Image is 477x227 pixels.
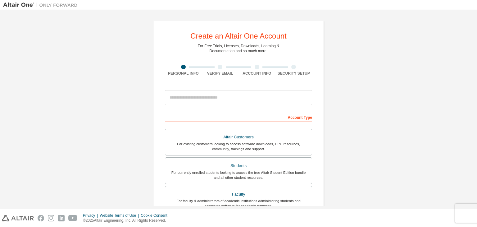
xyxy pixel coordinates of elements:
[141,213,171,218] div: Cookie Consent
[169,198,308,208] div: For faculty & administrators of academic institutions administering students and accessing softwa...
[58,215,65,221] img: linkedin.svg
[238,71,275,76] div: Account Info
[169,161,308,170] div: Students
[190,32,287,40] div: Create an Altair One Account
[169,133,308,141] div: Altair Customers
[2,215,34,221] img: altair_logo.svg
[3,2,81,8] img: Altair One
[169,170,308,180] div: For currently enrolled students looking to access the free Altair Student Edition bundle and all ...
[275,71,312,76] div: Security Setup
[83,213,100,218] div: Privacy
[68,215,77,221] img: youtube.svg
[202,71,239,76] div: Verify Email
[169,141,308,151] div: For existing customers looking to access software downloads, HPC resources, community, trainings ...
[165,112,312,122] div: Account Type
[83,218,171,223] p: © 2025 Altair Engineering, Inc. All Rights Reserved.
[165,71,202,76] div: Personal Info
[100,213,141,218] div: Website Terms of Use
[48,215,54,221] img: instagram.svg
[38,215,44,221] img: facebook.svg
[198,44,279,53] div: For Free Trials, Licenses, Downloads, Learning & Documentation and so much more.
[169,190,308,199] div: Faculty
